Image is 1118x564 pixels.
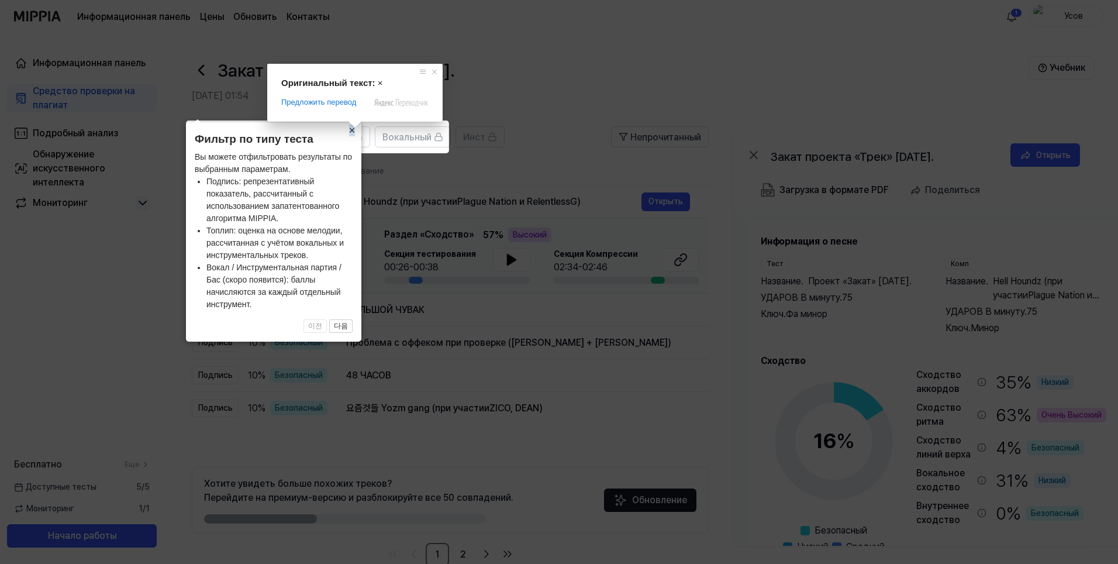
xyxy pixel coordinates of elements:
[334,322,348,330] ya-tr-span: 다음
[281,78,375,88] span: Оригинальный текст:
[329,319,353,333] button: 다음
[206,226,344,260] ya-tr-span: Топлип: оценка на основе мелодии, рассчитанная с учётом вокальных и инструментальных треков.
[281,97,356,108] span: Предложить перевод
[349,125,356,136] ya-tr-span: ×
[206,177,339,223] ya-tr-span: Подпись: репрезентативный показатель, рассчитанный с использованием запатентованного алгоритма MI...
[343,122,361,139] button: Закрыть
[195,152,352,174] ya-tr-span: Вы можете отфильтровать результаты по выбранным параметрам.
[206,263,341,309] ya-tr-span: Вокал / Инструментальная партия / Бас (скоро появится): баллы начисляются за каждый отдельный инс...
[195,133,313,145] ya-tr-span: Фильтр по типу теста
[303,319,327,333] button: 이전
[375,126,451,147] button: Вокальный
[382,132,432,143] ya-tr-span: Вокальный
[308,322,322,330] ya-tr-span: 이전
[378,78,383,88] span: ×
